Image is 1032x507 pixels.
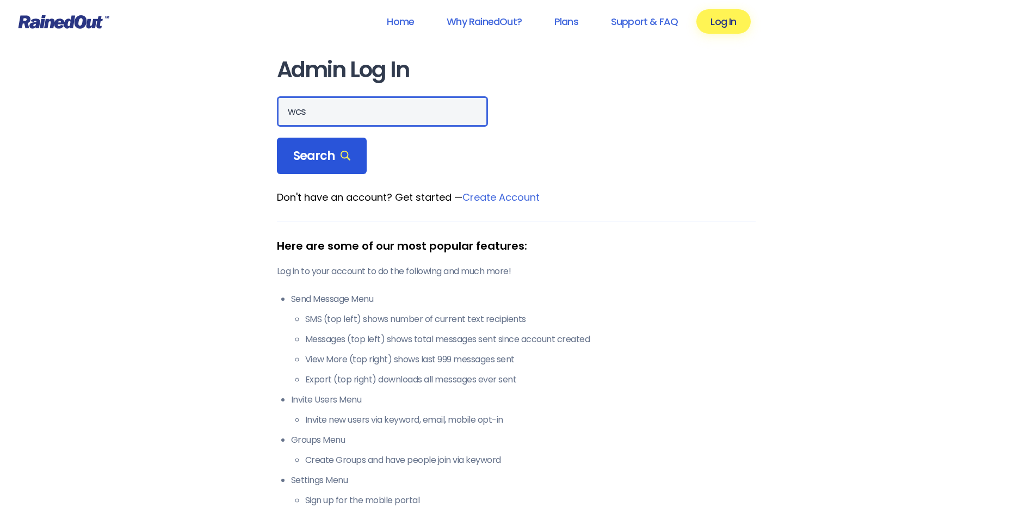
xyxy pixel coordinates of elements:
li: Groups Menu [291,434,756,467]
li: Messages (top left) shows total messages sent since account created [305,333,756,346]
li: View More (top right) shows last 999 messages sent [305,353,756,366]
p: Log in to your account to do the following and much more! [277,265,756,278]
li: Send Message Menu [291,293,756,386]
a: Why RainedOut? [432,9,536,34]
h1: Admin Log In [277,58,756,82]
li: Invite Users Menu [291,393,756,426]
span: Search [293,149,351,164]
li: Sign up for the mobile portal [305,494,756,507]
div: Here are some of our most popular features: [277,238,756,254]
a: Support & FAQ [597,9,692,34]
a: Plans [540,9,592,34]
a: Log In [696,9,750,34]
li: Invite new users via keyword, email, mobile opt-in [305,413,756,426]
input: Search Orgs… [277,96,488,127]
li: Create Groups and have people join via keyword [305,454,756,467]
li: SMS (top left) shows number of current text recipients [305,313,756,326]
a: Create Account [462,190,540,204]
div: Search [277,138,367,175]
a: Home [373,9,428,34]
li: Export (top right) downloads all messages ever sent [305,373,756,386]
